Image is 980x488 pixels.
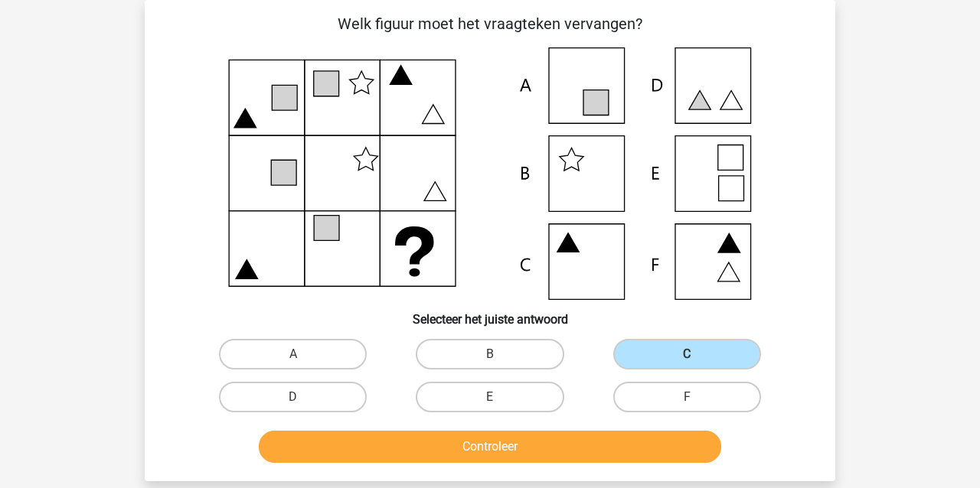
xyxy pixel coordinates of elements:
h6: Selecteer het juiste antwoord [169,300,811,327]
label: E [416,382,563,412]
label: B [416,339,563,369]
button: Controleer [259,431,722,463]
label: C [613,339,761,369]
p: Welk figuur moet het vraagteken vervangen? [169,12,811,35]
label: F [613,382,761,412]
label: D [219,382,367,412]
label: A [219,339,367,369]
